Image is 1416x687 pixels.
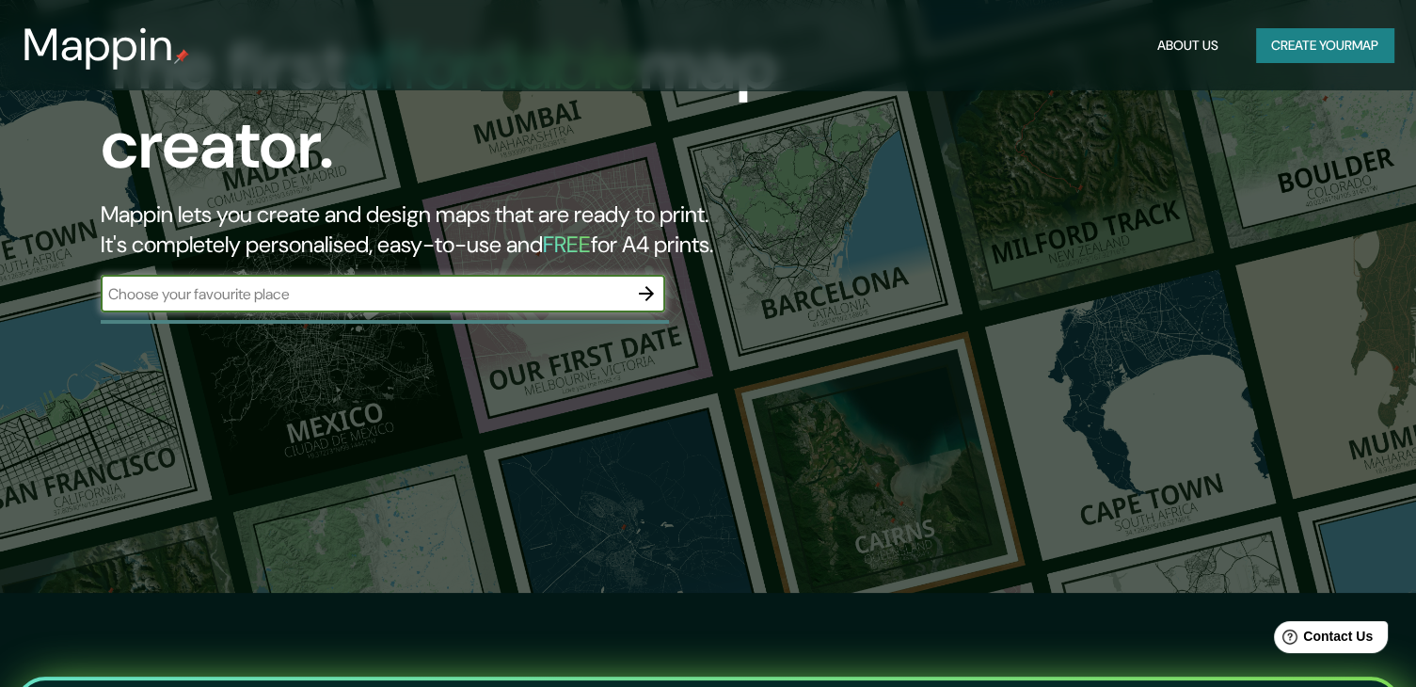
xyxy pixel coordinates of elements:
[1256,28,1393,63] button: Create yourmap
[101,200,809,260] h2: Mappin lets you create and design maps that are ready to print. It's completely personalised, eas...
[101,283,628,305] input: Choose your favourite place
[1249,614,1395,666] iframe: Help widget launcher
[174,49,189,64] img: mappin-pin
[101,26,809,200] h1: The first map creator.
[543,230,591,259] h5: FREE
[23,19,174,72] h3: Mappin
[1150,28,1226,63] button: About Us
